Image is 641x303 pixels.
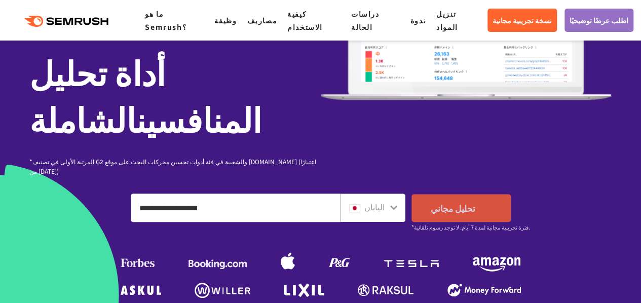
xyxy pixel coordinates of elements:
a: تحليل مجاني [411,194,511,222]
a: ندوة [410,15,426,25]
font: الشاملة [29,94,136,142]
font: نسخة تجريبية مجانية [493,15,552,25]
font: *المرتبة الأولى في تصنيف G2 والشعبية في فئة أدوات تحسين محركات البحث على موقع [DOMAIN_NAME] (اعتب... [29,157,316,175]
font: *فترة تجريبية مجانية لمدة 7 أيام. لا توجد رسوم تلقائية. [411,223,530,231]
input: أدخل المجال أو الكلمة الأساسية أو عنوان URL [131,194,340,221]
a: ما هو Semrush؟ [145,9,186,32]
a: وظيفة [214,15,237,25]
a: مصاريف [247,15,277,25]
font: تحليل مجاني [431,202,475,214]
font: أداة تحليل المنافسين [29,47,261,142]
font: اطلب عرضًا توضيحيًا [570,15,628,25]
a: اطلب عرضًا توضيحيًا [564,9,633,32]
font: اليابان [364,201,385,213]
a: تنزيل المواد [436,9,458,32]
a: دراسات الحالة [351,9,380,32]
a: كيفية الاستخدام [287,9,323,32]
a: نسخة تجريبية مجانية [487,9,557,32]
